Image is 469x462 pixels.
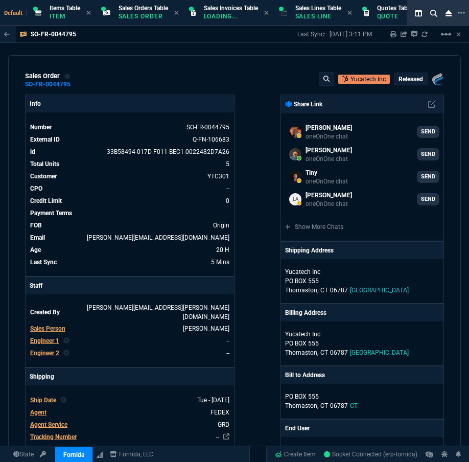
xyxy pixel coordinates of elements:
[417,193,439,205] a: SEND
[226,160,229,168] span: 5
[285,339,439,348] p: PO BOX 555
[31,30,76,38] p: SO-FR-0044795
[285,276,439,286] p: PO BOX 555
[226,185,229,192] a: --
[271,447,320,462] a: Create Item
[285,349,318,356] span: Thomaston,
[320,349,328,356] span: CT
[216,246,229,253] span: 8/18/25 => 7:00 PM
[306,177,348,186] p: oneOnOne chat
[226,337,229,344] span: --
[306,168,348,177] p: Tiny
[60,396,66,405] nx-icon: Clear selected rep
[216,433,219,441] a: --
[30,325,65,332] span: Sales Person
[211,259,229,266] span: 8/19/25 => 3:11 PM
[119,5,168,12] span: Sales Orders Table
[30,160,59,168] span: Total Units
[26,368,234,385] p: Shipping
[30,136,60,143] span: External ID
[210,409,229,416] span: FEDEX
[347,9,352,17] nx-icon: Close Tab
[30,147,230,157] tr: See Marketplace Order
[320,287,328,294] span: CT
[213,222,229,229] span: Origin
[377,12,412,20] p: Quote
[226,197,229,204] span: 0
[338,75,390,84] a: Open Customer in hubSpot
[174,9,179,17] nx-icon: Close Tab
[30,197,62,204] span: Credit Limit
[30,220,230,230] tr: undefined
[30,303,230,322] tr: undefined
[285,424,310,433] p: End User
[30,148,35,155] span: id
[320,402,328,409] span: CT
[306,146,352,155] p: [PERSON_NAME]
[30,421,67,428] span: Agent Service
[306,200,352,208] p: oneOnOne chat
[4,31,10,38] nx-icon: Back to Table
[417,126,439,138] a: SEND
[4,10,27,16] span: Default
[377,5,412,12] span: Quotes Table
[306,191,352,200] p: [PERSON_NAME]
[30,257,230,267] tr: 8/19/25 => 3:11 PM
[10,450,37,459] a: Global State
[107,450,156,459] a: msbcCompanyName
[285,330,383,339] p: Yucatech Inc
[30,337,59,344] span: Engineer 1
[30,324,230,334] tr: undefined
[50,5,80,12] span: Items Table
[350,75,386,84] p: Yucatech Inc
[87,234,229,241] span: bleigh@yucatech.com
[30,171,230,181] tr: undefined
[30,420,230,430] tr: undefined
[186,124,229,131] span: See Marketplace Order
[207,173,229,180] a: YTC301
[285,100,322,109] p: Share Link
[63,336,69,345] nx-icon: Clear selected rep
[193,136,229,143] a: See Marketplace Order
[50,12,80,20] p: Item
[183,325,229,332] span: ROSS
[350,349,409,356] span: [GEOGRAPHIC_DATA]
[285,308,326,317] p: Billing Address
[30,407,230,418] tr: undefined
[264,9,269,17] nx-icon: Close Tab
[285,402,318,409] span: Thomaston,
[107,148,229,155] span: See Marketplace Order
[285,144,439,165] a: carlos.ocampo@fornida.com
[63,349,69,358] nx-icon: Clear selected rep
[285,287,318,294] span: Thomaston,
[30,185,42,192] span: CPO
[330,30,372,38] p: [DATE] 3:11 PM
[398,75,423,83] p: Released
[30,159,230,169] tr: undefined
[285,223,343,230] a: Show More Chats
[30,210,72,217] span: Payment Terms
[30,259,57,266] span: Last Sync
[30,395,230,405] tr: undefined
[285,189,439,210] a: larry.avila@fornida.com
[441,7,456,19] nx-icon: Close Workbench
[285,246,334,255] p: Shipping Address
[324,450,417,459] a: C1T63MeY1QzwOQ98AAF2
[411,7,426,19] nx-icon: Split Panels
[26,277,234,294] p: Staff
[285,167,439,187] a: ryan.neptune@fornida.com
[456,30,461,38] a: Hide Workbench
[350,287,409,294] span: [GEOGRAPHIC_DATA]
[37,450,49,459] a: API TOKEN
[30,309,60,316] span: Created By
[87,304,229,320] span: FIONA.ROSSI@FORNIDA.COM
[30,208,230,218] tr: undefined
[218,421,229,428] span: GRD
[285,371,325,380] p: Bill to Address
[285,267,383,276] p: Yucatech Inc
[426,7,441,19] nx-icon: Search
[30,246,41,253] span: Age
[30,432,230,442] tr: undefined
[417,148,439,160] a: SEND
[30,397,56,404] span: Ship Date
